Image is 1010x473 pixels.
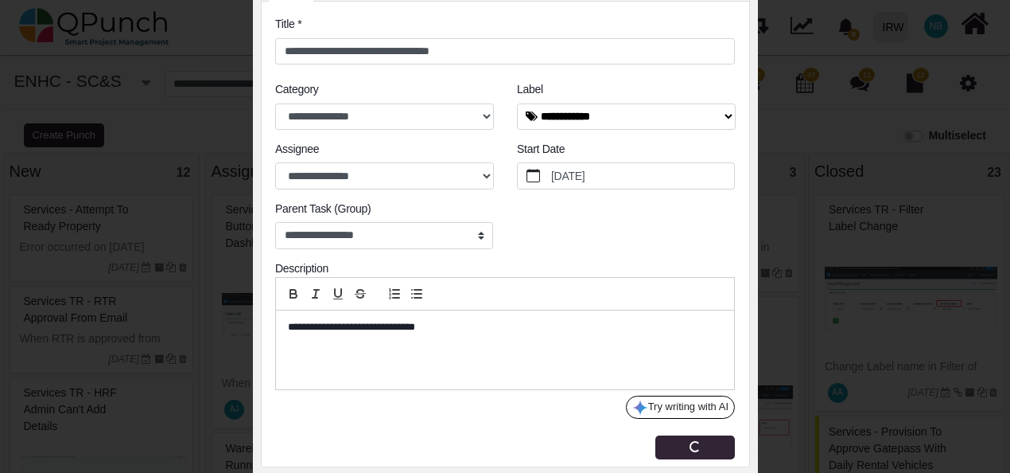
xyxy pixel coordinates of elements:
legend: Parent Task (Group) [275,201,493,222]
legend: Category [275,81,493,103]
label: [DATE] [549,163,735,189]
legend: Assignee [275,141,493,162]
label: Title * [275,16,301,33]
img: google-gemini-icon.8b74464.png [632,400,648,416]
legend: Start Date [517,141,735,162]
legend: Label [517,81,735,103]
button: calendar [518,163,549,189]
button: Try writing with AI [626,396,735,420]
svg: calendar [526,169,541,183]
div: Description [275,260,735,277]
